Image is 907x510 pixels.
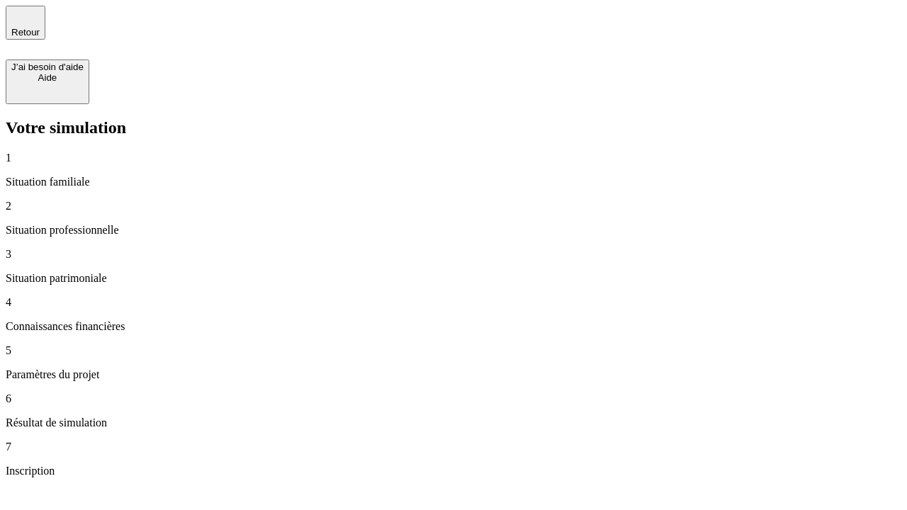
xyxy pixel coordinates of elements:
p: Situation patrimoniale [6,272,901,285]
p: Situation professionnelle [6,224,901,237]
p: 3 [6,248,901,261]
p: Inscription [6,465,901,477]
p: Situation familiale [6,176,901,188]
div: Aide [11,72,84,83]
p: 6 [6,392,901,405]
p: 1 [6,152,901,164]
p: 5 [6,344,901,357]
p: 7 [6,441,901,453]
p: 2 [6,200,901,212]
span: Retour [11,27,40,38]
div: J’ai besoin d'aide [11,62,84,72]
button: J’ai besoin d'aideAide [6,59,89,104]
button: Retour [6,6,45,40]
p: 4 [6,296,901,309]
h2: Votre simulation [6,118,901,137]
p: Paramètres du projet [6,368,901,381]
p: Connaissances financières [6,320,901,333]
p: Résultat de simulation [6,416,901,429]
